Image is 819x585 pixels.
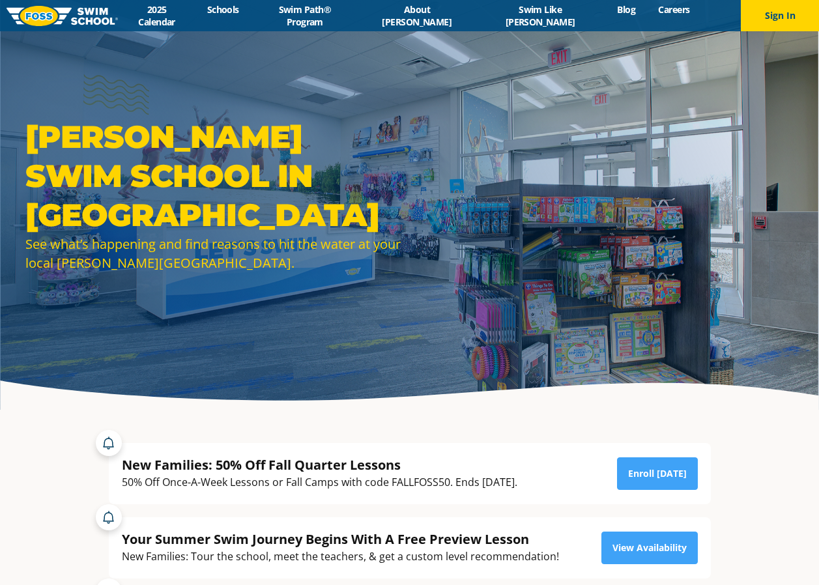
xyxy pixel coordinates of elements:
div: Your Summer Swim Journey Begins With A Free Preview Lesson [122,530,559,548]
a: About [PERSON_NAME] [359,3,474,28]
a: View Availability [601,532,698,564]
div: New Families: Tour the school, meet the teachers, & get a custom level recommendation! [122,548,559,565]
div: See what’s happening and find reasons to hit the water at your local [PERSON_NAME][GEOGRAPHIC_DATA]. [25,235,403,272]
a: Blog [606,3,647,16]
img: FOSS Swim School Logo [7,6,118,26]
a: Enroll [DATE] [617,457,698,490]
a: Swim Like [PERSON_NAME] [474,3,606,28]
a: Schools [195,3,250,16]
h1: [PERSON_NAME] Swim School in [GEOGRAPHIC_DATA] [25,117,403,235]
a: Swim Path® Program [250,3,359,28]
a: Careers [647,3,701,16]
a: 2025 Calendar [118,3,195,28]
div: New Families: 50% Off Fall Quarter Lessons [122,456,517,474]
div: 50% Off Once-A-Week Lessons or Fall Camps with code FALLFOSS50. Ends [DATE]. [122,474,517,491]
